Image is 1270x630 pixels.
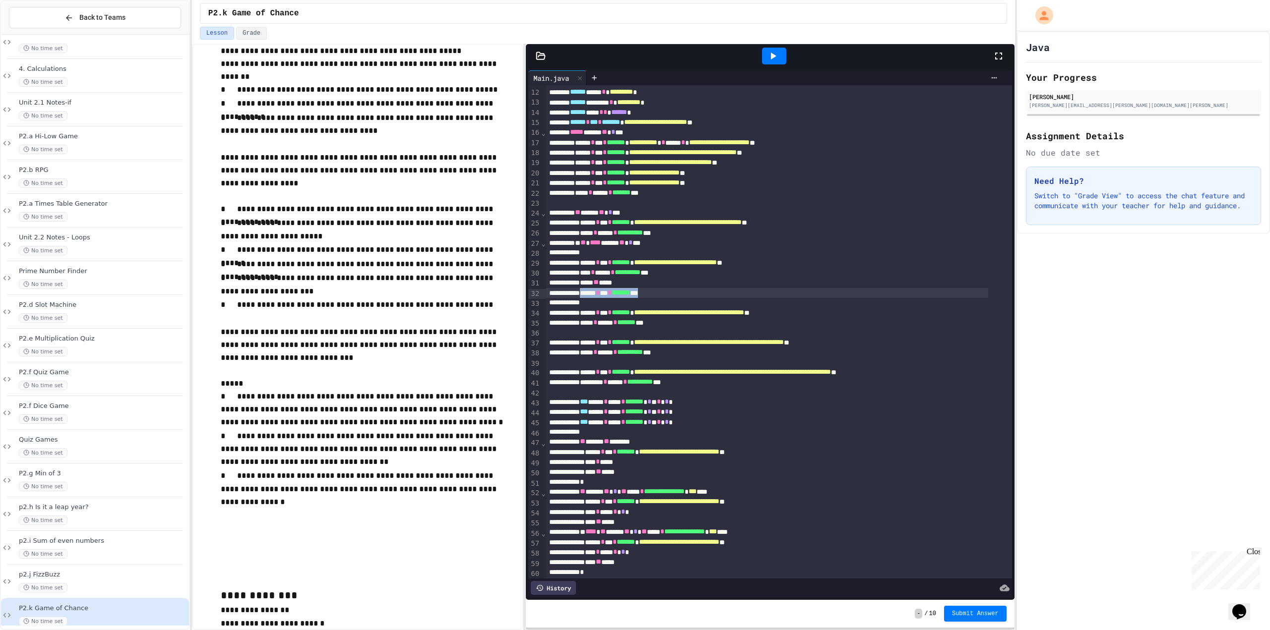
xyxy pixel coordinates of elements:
div: 45 [528,418,541,428]
div: No due date set [1026,147,1261,159]
div: 35 [528,319,541,329]
h1: Java [1026,40,1050,54]
span: No time set [19,111,67,120]
div: 60 [528,569,541,579]
div: 24 [528,209,541,219]
div: 12 [528,88,541,98]
span: No time set [19,44,67,53]
span: Unit 2.2 Notes - Loops [19,233,187,242]
div: 42 [528,389,541,399]
div: 26 [528,229,541,238]
span: P2.a Hi-Low Game [19,132,187,141]
span: P2.f Dice Game [19,402,187,410]
div: My Account [1025,4,1056,27]
div: Chat with us now!Close [4,4,68,63]
div: 30 [528,269,541,279]
span: No time set [19,549,67,559]
div: 39 [528,359,541,369]
span: No time set [19,178,67,188]
span: No time set [19,381,67,390]
span: 4. Calculations [19,65,187,73]
span: Submit Answer [952,610,999,618]
div: 20 [528,169,541,178]
div: 38 [528,348,541,358]
button: Lesson [200,27,234,40]
iframe: chat widget [1228,590,1260,620]
p: Switch to "Grade View" to access the chat feature and communicate with your teacher for help and ... [1034,191,1253,211]
div: [PERSON_NAME] [1029,92,1258,101]
span: Fold line [541,529,546,537]
div: 29 [528,259,541,269]
span: - [915,609,922,619]
span: P2.k Game of Chance [208,7,299,19]
span: Prime Number Finder [19,267,187,276]
h2: Assignment Details [1026,129,1261,143]
div: 48 [528,449,541,458]
span: p2.h Is it a leap year? [19,503,187,512]
div: 41 [528,379,541,389]
span: Back to Teams [79,12,126,23]
div: 51 [528,479,541,489]
div: 31 [528,279,541,288]
button: Back to Teams [9,7,181,28]
div: 33 [528,299,541,309]
div: 59 [528,559,541,569]
span: P2.f Quiz Game [19,368,187,377]
div: 25 [528,219,541,229]
div: 47 [528,438,541,448]
div: 58 [528,549,541,559]
span: No time set [19,313,67,323]
button: Submit Answer [944,606,1007,622]
span: No time set [19,414,67,424]
span: Fold line [541,439,546,447]
div: 49 [528,458,541,468]
div: 34 [528,309,541,319]
button: Grade [236,27,267,40]
span: No time set [19,515,67,525]
div: 37 [528,339,541,348]
span: No time set [19,448,67,458]
div: 52 [528,488,541,498]
div: 19 [528,158,541,168]
span: Quiz Games [19,436,187,444]
div: History [531,581,576,595]
div: 15 [528,118,541,128]
span: No time set [19,145,67,154]
div: Main.java [528,73,574,83]
div: 13 [528,98,541,108]
div: 56 [528,529,541,539]
div: 32 [528,289,541,299]
h2: Your Progress [1026,70,1261,84]
span: Fold line [541,129,546,137]
span: p2.i Sum of even numbers [19,537,187,545]
div: Main.java [528,70,586,85]
span: No time set [19,246,67,255]
div: 17 [528,138,541,148]
div: 21 [528,178,541,188]
span: p2.j FizzBuzz [19,571,187,579]
span: P2.b RPG [19,166,187,174]
div: 28 [528,249,541,259]
span: P2.g Min of 3 [19,469,187,478]
div: 27 [528,239,541,249]
div: 50 [528,468,541,478]
span: Unit 2.1 Notes-if [19,99,187,107]
div: 54 [528,509,541,518]
div: 43 [528,399,541,408]
div: 55 [528,518,541,528]
div: 46 [528,429,541,439]
div: 36 [528,329,541,339]
div: 40 [528,368,541,378]
span: No time set [19,77,67,87]
span: No time set [19,583,67,592]
span: No time set [19,212,67,222]
div: [PERSON_NAME][EMAIL_ADDRESS][PERSON_NAME][DOMAIN_NAME][PERSON_NAME] [1029,102,1258,109]
span: P2.k Game of Chance [19,604,187,613]
div: 14 [528,108,541,118]
span: 10 [929,610,936,618]
span: No time set [19,617,67,626]
div: 23 [528,199,541,209]
span: Fold line [541,239,546,247]
span: No time set [19,482,67,491]
span: P2.e Multiplication Quiz [19,335,187,343]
